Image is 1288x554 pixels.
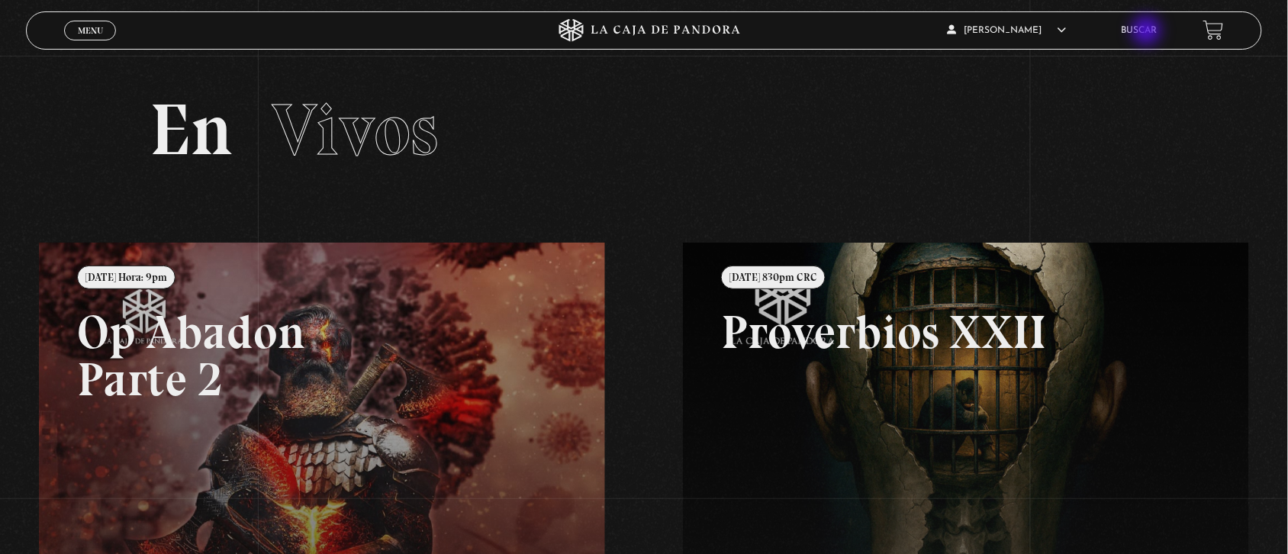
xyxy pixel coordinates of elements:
[1203,20,1224,40] a: View your shopping cart
[72,38,108,49] span: Cerrar
[150,94,1138,166] h2: En
[272,86,438,173] span: Vivos
[1122,26,1158,35] a: Buscar
[78,26,103,35] span: Menu
[948,26,1067,35] span: [PERSON_NAME]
